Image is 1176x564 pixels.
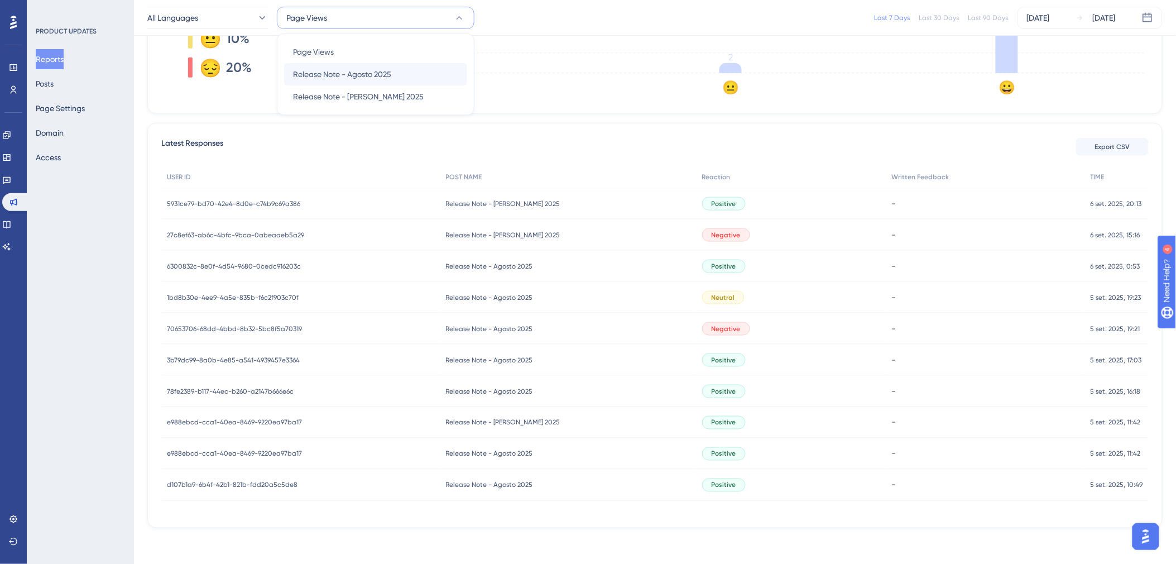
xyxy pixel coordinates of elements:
button: Page Views [277,7,474,29]
span: 6 set. 2025, 20:13 [1091,199,1142,208]
span: 5931ce79-bd70-42e4-8d0e-c74b9c69a386 [167,199,300,208]
span: 5 set. 2025, 11:42 [1091,450,1141,458]
button: Page Settings [36,98,85,118]
span: Release Note - Agosto 2025 [446,481,533,490]
div: PRODUCT UPDATES [36,27,97,36]
span: Positive [712,262,736,271]
tspan: 2 [728,52,733,63]
div: Last 90 Days [968,13,1009,22]
div: - [891,292,1079,303]
span: Release Note - Agosto 2025 [293,68,391,81]
span: Positive [712,481,736,490]
div: - [891,261,1079,271]
span: Release Note - Agosto 2025 [446,356,533,365]
span: Positive [712,387,736,396]
button: Export CSV [1076,138,1149,156]
span: 5 set. 2025, 10:49 [1091,481,1143,490]
span: Release Note - Agosto 2025 [446,387,533,396]
button: Posts [36,74,54,94]
div: 😐 [199,30,217,47]
div: - [891,386,1079,396]
text: 😐 [723,79,740,95]
span: e988ebcd-cca1-40ea-8469-9220ea97ba17 [167,450,302,458]
button: All Languages [147,7,268,29]
span: Export CSV [1095,142,1130,151]
span: 1bd8b30e-4ee9-4a5e-835b-f6c2f903c70f [167,293,299,302]
span: Page Views [286,11,327,25]
span: Release Note - [PERSON_NAME] 2025 [446,231,560,240]
button: Domain [36,123,64,143]
span: Release Note - [PERSON_NAME] 2025 [446,418,560,427]
span: 5 set. 2025, 17:03 [1091,356,1142,365]
span: Release Note - [PERSON_NAME] 2025 [293,90,424,103]
span: All Languages [147,11,198,25]
button: Release Note - [PERSON_NAME] 2025 [284,85,467,108]
span: 5 set. 2025, 16:18 [1091,387,1141,396]
span: 70653706-68dd-4bbd-8b32-5bc8f5a70319 [167,324,302,333]
span: Release Note - Agosto 2025 [446,293,533,302]
span: Written Feedback [891,173,949,181]
span: Reaction [702,173,731,181]
text: 😀 [999,79,1016,95]
span: 20% [226,59,252,77]
span: 5 set. 2025, 11:42 [1091,418,1141,427]
span: 10% [226,30,249,47]
span: 6 set. 2025, 15:16 [1091,231,1140,240]
span: USER ID [167,173,191,181]
span: Positive [712,418,736,427]
button: Release Note - Agosto 2025 [284,63,467,85]
span: Release Note - Agosto 2025 [446,262,533,271]
span: Positive [712,356,736,365]
span: Need Help? [26,3,70,16]
span: Positive [712,450,736,458]
button: Page Views [284,41,467,63]
span: 6300832c-8e0f-4d54-9680-0cedc916203c [167,262,301,271]
div: - [891,448,1079,459]
div: 4 [77,6,80,15]
span: Latest Responses [161,137,223,157]
div: [DATE] [1093,11,1116,25]
div: Last 7 Days [875,13,910,22]
div: - [891,323,1079,334]
div: - [891,230,1079,240]
div: - [891,480,1079,490]
div: - [891,417,1079,428]
span: Positive [712,199,736,208]
span: Release Note - Agosto 2025 [446,324,533,333]
span: Negative [712,231,741,240]
iframe: UserGuiding AI Assistant Launcher [1129,520,1163,553]
span: 5 set. 2025, 19:23 [1091,293,1141,302]
span: 6 set. 2025, 0:53 [1091,262,1140,271]
div: Last 30 Days [919,13,959,22]
span: POST NAME [446,173,482,181]
span: 27c8ef63-ab6c-4bfc-9bca-0abeaaeb5a29 [167,231,304,240]
div: 😔 [199,59,217,77]
span: Page Views [293,45,334,59]
span: TIME [1091,173,1105,181]
button: Reports [36,49,64,69]
span: 78fe2389-b117-44ec-b260-a2147b666e6c [167,387,294,396]
div: [DATE] [1027,11,1050,25]
span: d107b1a9-6b4f-42b1-821b-fdd20a5c5de8 [167,481,297,490]
span: Neutral [712,293,735,302]
span: 5 set. 2025, 19:21 [1091,324,1140,333]
span: e988ebcd-cca1-40ea-8469-9220ea97ba17 [167,418,302,427]
span: Release Note - [PERSON_NAME] 2025 [446,199,560,208]
button: Access [36,147,61,168]
span: 3b79dc99-8a0b-4e85-a541-4939457e3364 [167,356,300,365]
div: - [891,198,1079,209]
div: - [891,355,1079,365]
span: Release Note - Agosto 2025 [446,450,533,458]
span: Negative [712,324,741,333]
